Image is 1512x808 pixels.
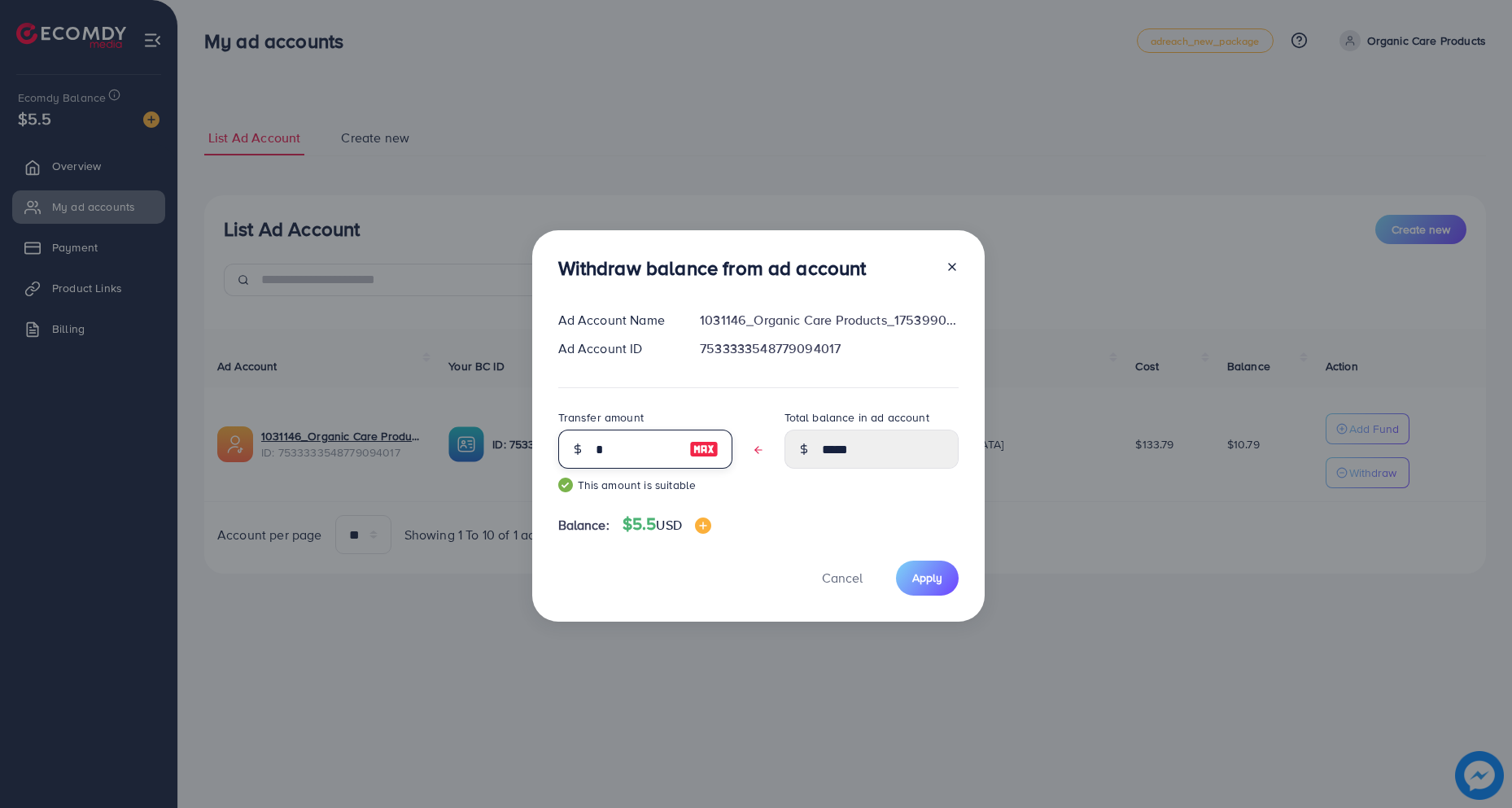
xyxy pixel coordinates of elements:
div: Ad Account ID [545,339,688,358]
span: Apply [912,570,942,586]
div: Ad Account Name [545,311,688,330]
img: guide [558,478,573,492]
button: Apply [896,561,959,596]
div: 1031146_Organic Care Products_1753990938207 [687,311,971,330]
h3: Withdraw balance from ad account [558,256,867,280]
h4: $5.5 [623,514,711,535]
small: This amount is suitable [558,477,732,493]
div: 7533333548779094017 [687,339,971,358]
span: Balance: [558,516,610,535]
button: Cancel [802,561,883,596]
img: image [695,518,711,534]
span: USD [656,516,681,534]
label: Transfer amount [558,409,644,426]
span: Cancel [822,569,863,587]
img: image [689,439,719,459]
label: Total balance in ad account [784,409,929,426]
